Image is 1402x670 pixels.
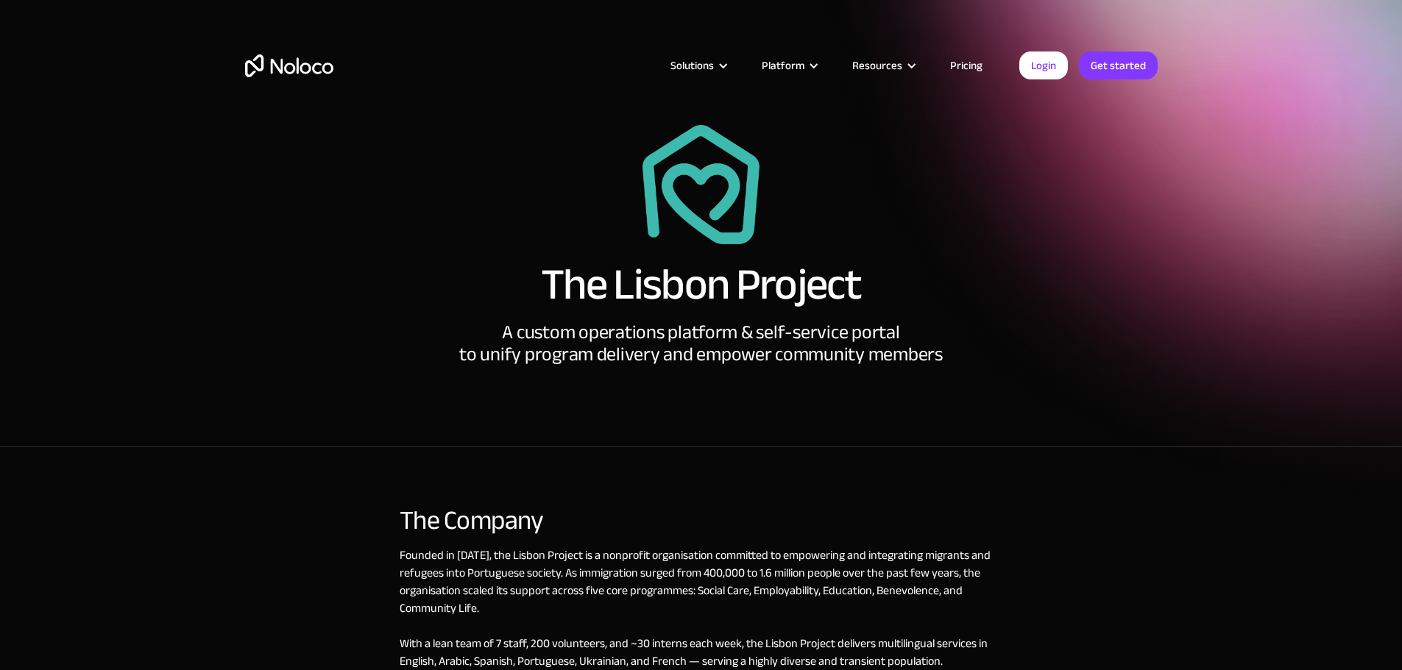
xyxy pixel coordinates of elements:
div: Platform [762,56,804,75]
h1: The Lisbon Project [541,263,861,307]
a: Get started [1079,51,1158,79]
div: Solutions [652,56,743,75]
div: Resources [852,56,902,75]
a: home [245,54,333,77]
div: The Company [400,506,1003,535]
a: Pricing [932,56,1001,75]
div: Platform [743,56,834,75]
div: Solutions [670,56,714,75]
div: Resources [834,56,932,75]
div: A custom operations platform & self-service portal to unify program delivery and empower communit... [459,321,943,366]
a: Login [1019,51,1068,79]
